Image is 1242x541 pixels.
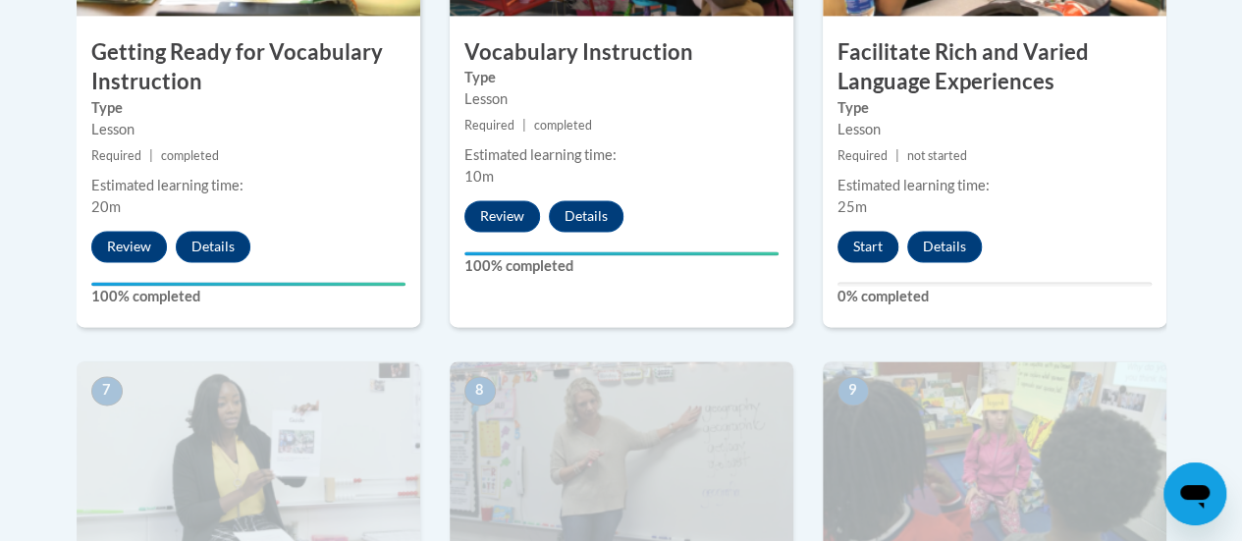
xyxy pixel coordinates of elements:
[464,168,494,185] span: 10m
[91,286,405,307] label: 100% completed
[91,231,167,262] button: Review
[91,376,123,406] span: 7
[837,231,898,262] button: Start
[91,97,405,119] label: Type
[907,231,982,262] button: Details
[522,118,526,133] span: |
[837,376,869,406] span: 9
[464,376,496,406] span: 8
[837,148,888,163] span: Required
[161,148,219,163] span: completed
[91,198,121,215] span: 20m
[77,37,420,98] h3: Getting Ready for Vocabulary Instruction
[91,175,405,196] div: Estimated learning time:
[464,67,779,88] label: Type
[91,148,141,163] span: Required
[464,251,779,255] div: Your progress
[837,97,1152,119] label: Type
[176,231,250,262] button: Details
[549,200,623,232] button: Details
[450,37,793,68] h3: Vocabulary Instruction
[464,118,514,133] span: Required
[837,119,1152,140] div: Lesson
[149,148,153,163] span: |
[837,286,1152,307] label: 0% completed
[823,37,1166,98] h3: Facilitate Rich and Varied Language Experiences
[91,119,405,140] div: Lesson
[464,88,779,110] div: Lesson
[895,148,899,163] span: |
[464,144,779,166] div: Estimated learning time:
[464,255,779,277] label: 100% completed
[91,282,405,286] div: Your progress
[1163,462,1226,525] iframe: Button to launch messaging window
[837,198,867,215] span: 25m
[464,200,540,232] button: Review
[534,118,592,133] span: completed
[907,148,967,163] span: not started
[837,175,1152,196] div: Estimated learning time:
